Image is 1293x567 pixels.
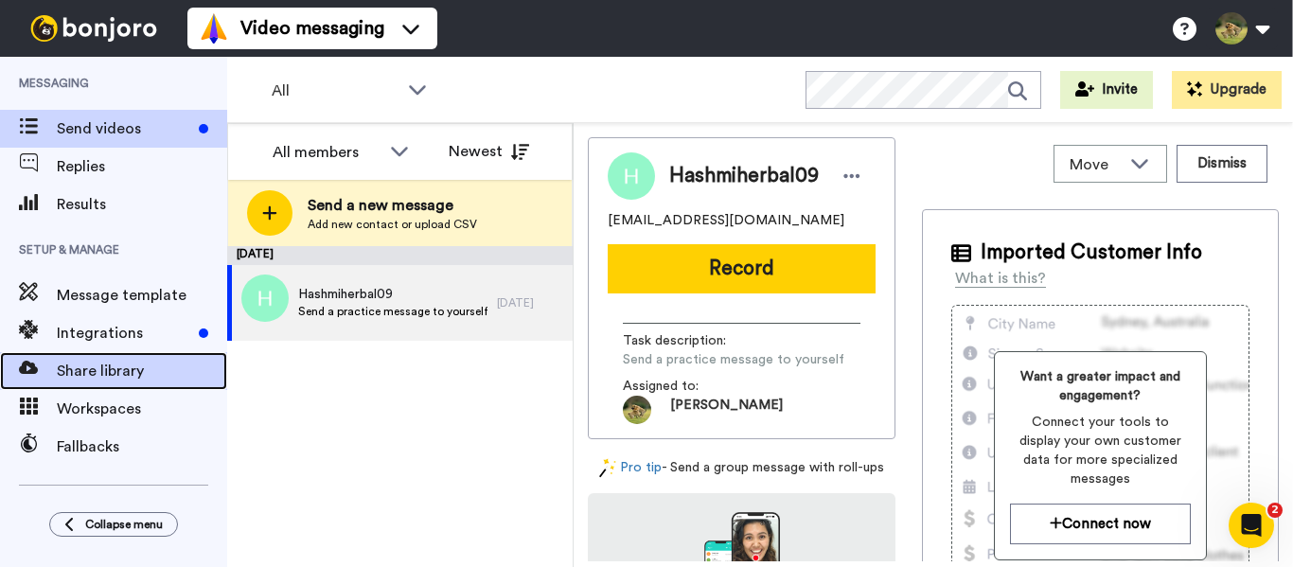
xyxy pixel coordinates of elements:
div: - Send a group message with roll-ups [588,458,895,478]
span: Collapse menu [85,517,163,532]
span: Add new contact or upload CSV [308,217,477,232]
span: Want a greater impact and engagement? [1010,367,1191,405]
button: Invite [1060,71,1153,109]
span: Video messaging [240,15,384,42]
button: Upgrade [1172,71,1282,109]
iframe: Intercom live chat [1229,503,1274,548]
div: [DATE] [227,246,573,265]
button: Dismiss [1177,145,1267,183]
img: vm-color.svg [199,13,229,44]
span: Send videos [57,117,191,140]
div: What is this? [955,267,1046,290]
span: [EMAIL_ADDRESS][DOMAIN_NAME] [608,211,844,230]
button: Record [608,244,876,293]
button: Connect now [1010,504,1191,544]
img: Image of Hashmiherbal09 [608,152,655,200]
span: Send a practice message to yourself [298,304,487,319]
span: Task description : [623,331,755,350]
span: Move [1070,153,1121,176]
div: [DATE] [497,295,563,310]
span: Assigned to: [623,377,755,396]
img: h.png [241,275,289,322]
span: Send a practice message to yourself [623,350,844,369]
span: Results [57,193,227,216]
span: Replies [57,155,227,178]
span: Hashmiherbal09 [298,285,487,304]
span: Workspaces [57,398,227,420]
button: Collapse menu [49,512,178,537]
a: Pro tip [599,458,662,478]
span: 2 [1267,503,1283,518]
button: Newest [434,133,543,170]
img: ACg8ocJvcS6TeR2oDb-cqKm0CAGbpErLhA4kWwLBiJrU7FX7GqE=s96-c [623,396,651,424]
span: Share library [57,360,227,382]
span: [PERSON_NAME] [670,396,783,424]
span: Fallbacks [57,435,227,458]
span: Integrations [57,322,191,345]
span: Message template [57,284,227,307]
span: Imported Customer Info [981,239,1202,267]
span: All [272,80,399,102]
span: Hashmiherbal09 [669,162,819,190]
img: bj-logo-header-white.svg [23,15,165,42]
img: magic-wand.svg [599,458,616,478]
span: Connect your tools to display your own customer data for more specialized messages [1010,413,1191,488]
div: All members [273,141,381,164]
span: Send a new message [308,194,477,217]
